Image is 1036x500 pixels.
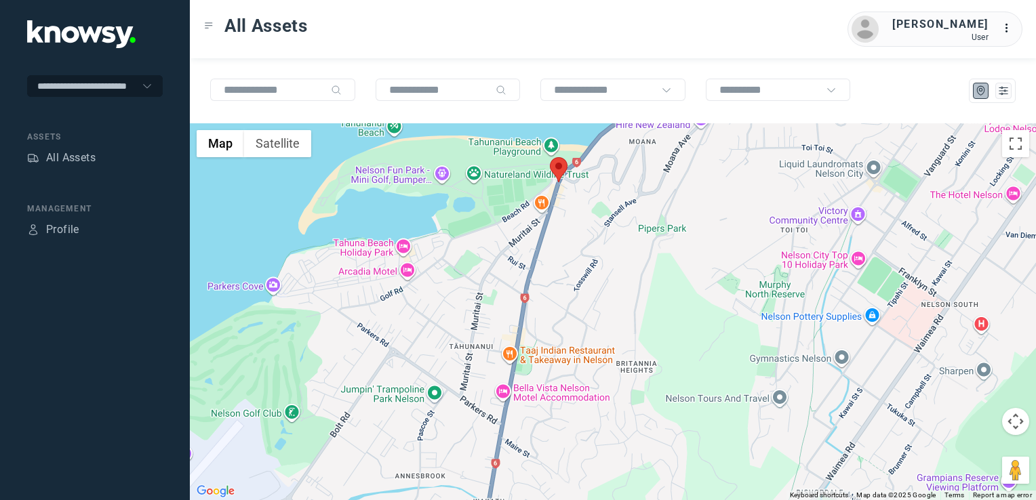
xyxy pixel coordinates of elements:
button: Map camera controls [1002,408,1029,435]
div: Search [331,85,342,96]
div: Search [496,85,506,96]
span: All Assets [224,14,308,38]
div: : [1002,20,1018,39]
a: AssetsAll Assets [27,150,96,166]
button: Toggle fullscreen view [1002,130,1029,157]
img: avatar.png [852,16,879,43]
span: Map data ©2025 Google [856,491,936,499]
div: Assets [27,131,163,143]
div: User [892,33,989,42]
a: ProfileProfile [27,222,79,238]
div: All Assets [46,150,96,166]
div: Profile [27,224,39,236]
div: Management [27,203,163,215]
button: Show street map [197,130,244,157]
div: Toggle Menu [204,21,214,30]
div: [PERSON_NAME] [892,16,989,33]
tspan: ... [1003,23,1016,33]
img: Google [193,482,238,500]
a: Report a map error [973,491,1032,499]
a: Open this area in Google Maps (opens a new window) [193,482,238,500]
button: Drag Pegman onto the map to open Street View [1002,457,1029,484]
div: Map [975,85,987,97]
button: Keyboard shortcuts [790,491,848,500]
div: : [1002,20,1018,37]
button: Show satellite imagery [244,130,311,157]
img: Application Logo [27,20,136,48]
div: Profile [46,222,79,238]
a: Terms (opens in new tab) [944,491,965,499]
div: Assets [27,152,39,164]
div: List [997,85,1010,97]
